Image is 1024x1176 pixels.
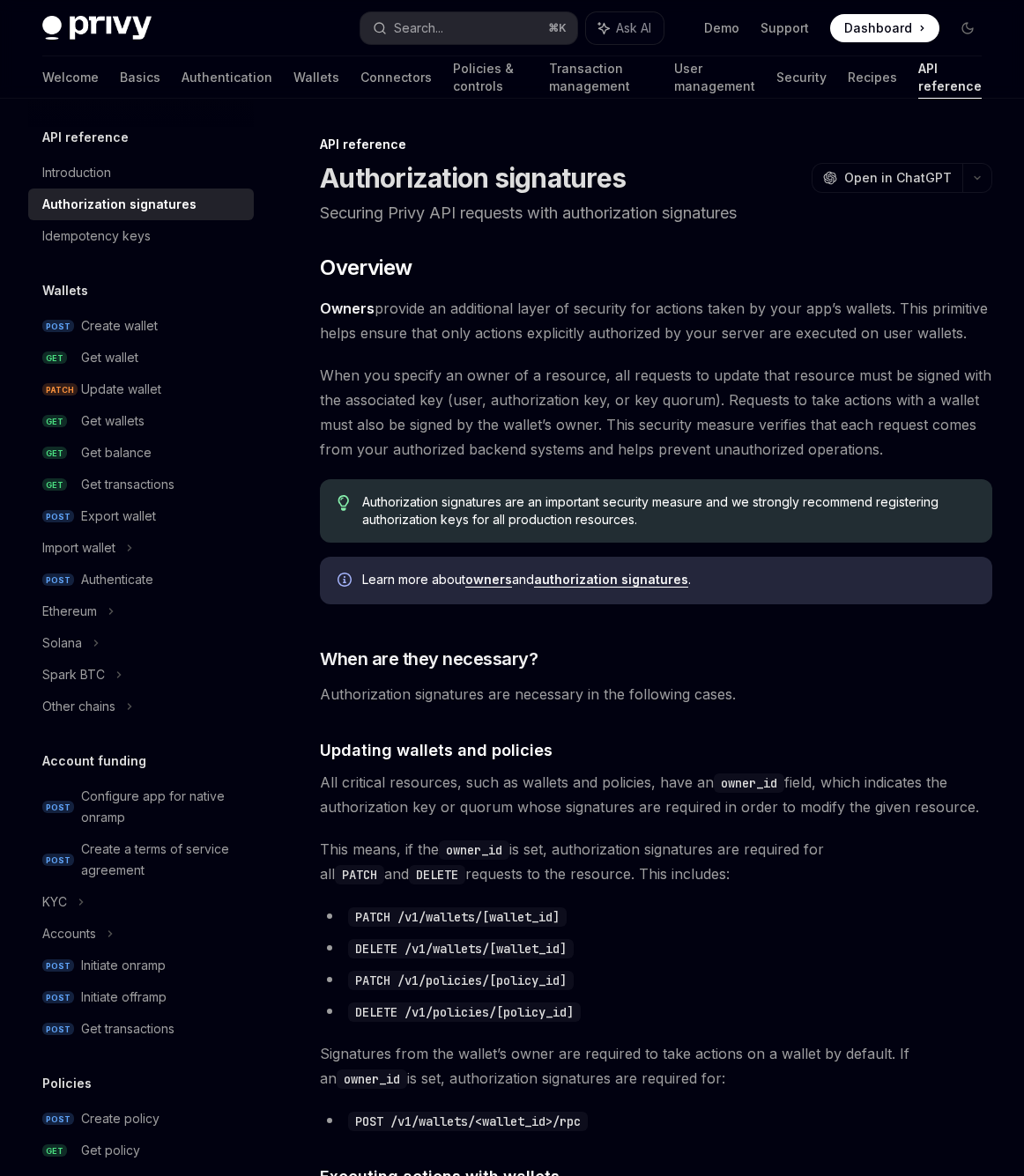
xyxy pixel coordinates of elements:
a: POSTConfigure app for native onramp [28,780,254,833]
code: POST /v1/wallets/<wallet_id>/rpc [348,1112,588,1131]
button: Open in ChatGPT [812,163,962,193]
span: GET [42,478,67,492]
span: Updating wallets and policies [320,738,553,762]
div: Accounts [42,923,96,944]
a: POSTInitiate onramp [28,950,254,981]
a: POSTInitiate offramp [28,981,254,1013]
code: PATCH [335,865,384,884]
div: Import wallet [42,537,115,558]
a: POSTAuthenticate [28,564,254,595]
img: dark logo [42,16,152,41]
a: POSTCreate a terms of service agreement [28,833,254,886]
div: Idempotency keys [42,226,151,247]
span: provide an additional layer of security for actions taken by your app’s wallets. This primitive h... [320,296,992,345]
a: Connectors [360,56,432,99]
div: Export wallet [81,506,156,527]
a: Basics [120,56,160,99]
p: Securing Privy API requests with authorization signatures [320,201,992,226]
a: GETGet transactions [28,469,254,500]
a: Transaction management [549,56,653,99]
div: KYC [42,891,67,913]
div: API reference [320,136,992,153]
div: Solana [42,632,82,654]
span: When are they necessary? [320,647,538,671]
div: Search... [394,18,443,39]
code: owner_id [714,773,784,793]
a: owners [465,572,512,588]
code: PATCH /v1/policies/[policy_id] [348,971,574,990]
span: Open in ChatGPT [844,169,952,187]
svg: Tip [338,495,350,511]
div: Spark BTC [42,664,105,685]
h5: API reference [42,127,129,148]
span: Authorization signatures are an important security measure and we strongly recommend registering ... [362,493,975,529]
span: GET [42,415,67,428]
span: POST [42,1113,74,1126]
span: POST [42,320,74,333]
a: API reference [918,56,982,99]
a: Recipes [848,56,897,99]
h1: Authorization signatures [320,162,626,194]
span: POST [42,510,74,523]
span: When you specify an owner of a resource, all requests to update that resource must be signed with... [320,363,992,462]
span: Learn more about and . [362,571,975,588]
div: Get policy [81,1140,140,1161]
div: Other chains [42,696,115,717]
span: POST [42,854,74,867]
a: Introduction [28,157,254,189]
div: Authenticate [81,569,153,590]
div: Update wallet [81,379,161,400]
div: Initiate onramp [81,955,166,976]
code: DELETE /v1/wallets/[wallet_id] [348,939,574,958]
div: Create policy [81,1108,160,1129]
span: Authorization signatures are necessary in the following cases. [320,682,992,706]
span: All critical resources, such as wallets and policies, have an field, which indicates the authoriz... [320,770,992,819]
a: POSTExport wallet [28,500,254,532]
h5: Policies [42,1073,92,1094]
code: owner_id [337,1069,407,1089]
a: Idempotency keys [28,220,254,252]
code: PATCH /v1/wallets/[wallet_id] [348,907,567,927]
span: PATCH [42,383,78,396]
a: authorization signatures [534,572,688,588]
a: POSTCreate wallet [28,310,254,342]
div: Get wallet [81,347,138,368]
a: User management [674,56,755,99]
span: ⌘ K [548,21,567,35]
a: GETGet wallet [28,342,254,374]
div: Authorization signatures [42,194,197,215]
a: Welcome [42,56,99,99]
div: Get transactions [81,474,174,495]
div: Initiate offramp [81,987,167,1008]
button: Toggle dark mode [954,14,982,42]
a: Policies & controls [453,56,528,99]
h5: Account funding [42,751,146,772]
a: Support [761,19,809,37]
div: Get balance [81,442,152,463]
code: owner_id [439,840,509,860]
a: GETGet policy [28,1135,254,1166]
a: Security [776,56,827,99]
a: Authorization signatures [28,189,254,220]
a: Demo [704,19,739,37]
span: POST [42,801,74,814]
div: Create a terms of service agreement [81,839,243,881]
a: Wallets [293,56,339,99]
a: Authentication [182,56,272,99]
button: Ask AI [586,12,664,44]
span: Overview [320,254,412,282]
span: Signatures from the wallet’s owner are required to take actions on a wallet by default. If an is ... [320,1041,992,1091]
a: PATCHUpdate wallet [28,374,254,405]
div: Create wallet [81,315,158,337]
span: GET [42,351,67,365]
span: This means, if the is set, authorization signatures are required for all and requests to the reso... [320,837,992,886]
div: Get transactions [81,1018,174,1039]
div: Get wallets [81,410,145,432]
span: GET [42,1144,67,1158]
h5: Wallets [42,280,88,301]
code: DELETE /v1/policies/[policy_id] [348,1002,581,1022]
span: POST [42,1023,74,1036]
span: POST [42,959,74,973]
a: GETGet wallets [28,405,254,437]
svg: Info [338,573,355,590]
